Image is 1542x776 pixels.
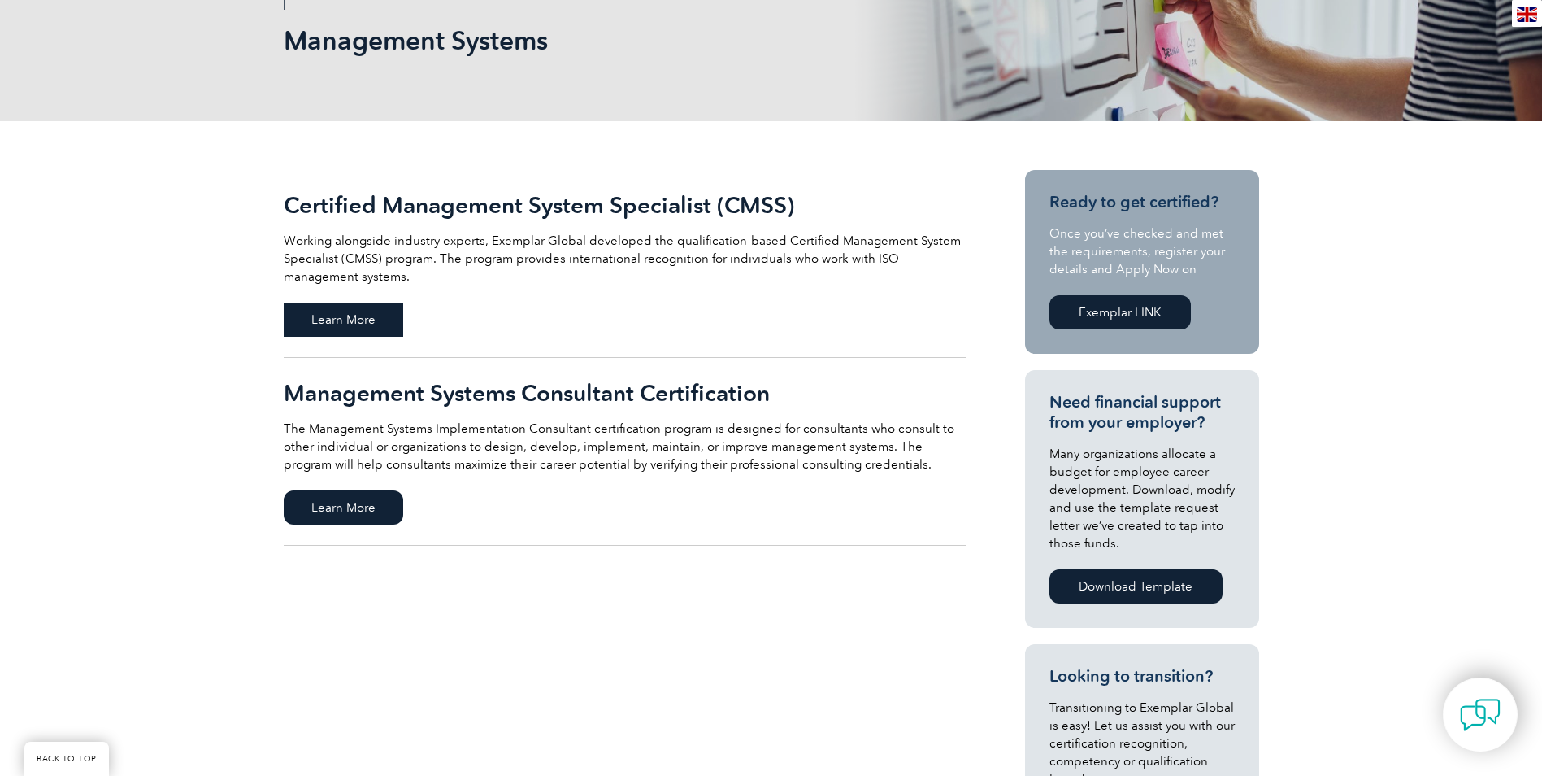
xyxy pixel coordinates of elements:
[1517,7,1537,22] img: en
[1049,392,1235,433] h3: Need financial support from your employer?
[284,490,403,525] span: Learn More
[1460,695,1501,735] img: contact-chat.png
[284,420,966,473] p: The Management Systems Implementation Consultant certification program is designed for consultant...
[284,380,966,406] h2: Management Systems Consultant Certification
[284,358,966,546] a: Management Systems Consultant Certification The Management Systems Implementation Consultant cert...
[284,170,966,358] a: Certified Management System Specialist (CMSS) Working alongside industry experts, Exemplar Global...
[1049,295,1191,329] a: Exemplar LINK
[1049,192,1235,212] h3: Ready to get certified?
[1049,445,1235,552] p: Many organizations allocate a budget for employee career development. Download, modify and use th...
[1049,569,1223,604] a: Download Template
[284,303,403,337] span: Learn More
[284,232,966,286] p: Working alongside industry experts, Exemplar Global developed the qualification-based Certified M...
[284,192,966,218] h2: Certified Management System Specialist (CMSS)
[1049,225,1235,278] p: Once you’ve checked and met the requirements, register your details and Apply Now on
[1049,666,1235,687] h3: Looking to transition?
[24,742,109,776] a: BACK TO TOP
[284,24,908,56] h1: Management Systems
